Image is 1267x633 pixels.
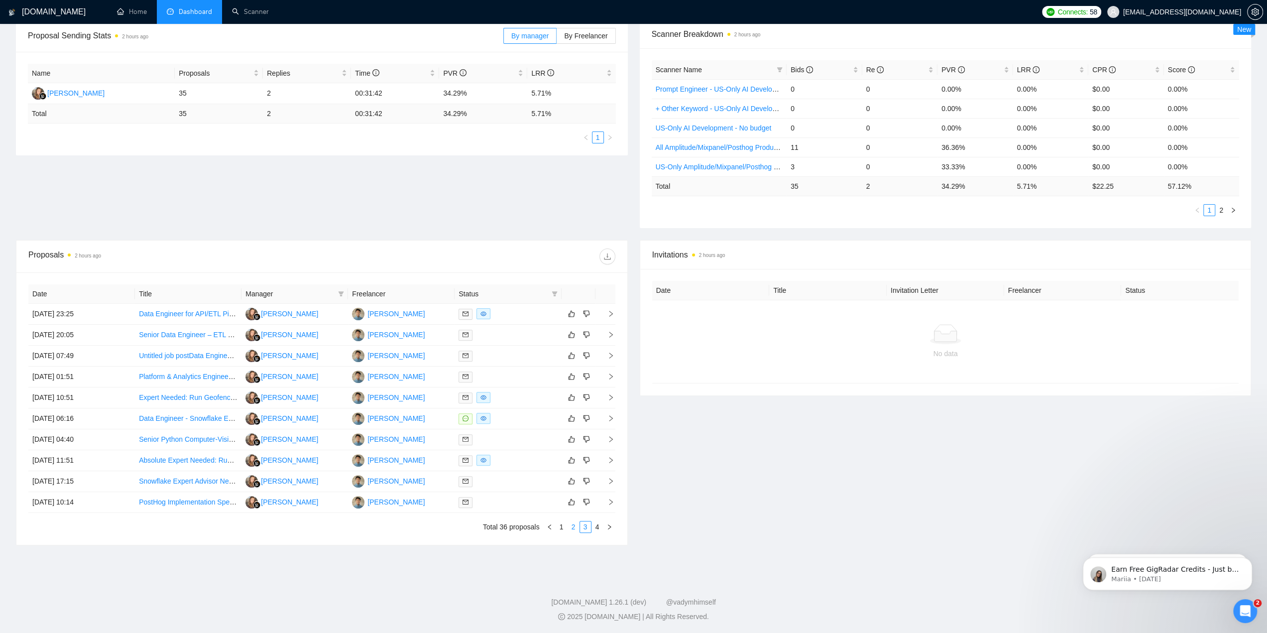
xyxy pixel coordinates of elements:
button: download [599,249,615,264]
a: Senior Python Computer-Vision (rPPG & MediaPipe) Engineer —Discovery Sprint (4 weeks) [139,435,423,443]
button: like [566,412,577,424]
span: dislike [583,456,590,464]
a: NK[PERSON_NAME] [245,351,318,359]
a: NK[PERSON_NAME] [245,456,318,464]
div: [PERSON_NAME] [261,434,318,445]
img: gigradar-bm.png [39,93,46,100]
span: dislike [583,498,590,506]
a: RT[PERSON_NAME] [352,414,425,422]
span: Dashboard [179,7,212,16]
li: Next Page [1227,204,1239,216]
li: Next Page [603,521,615,533]
td: 0.00% [1164,79,1240,99]
a: Untitled job postData Engineer / Analytics Engineer to Build Ecommerce Data Stack & Dashboards [139,352,443,360]
time: 2 hours ago [734,32,761,37]
span: mail [462,478,468,484]
span: Scanner Breakdown [652,28,1240,40]
img: RT [352,433,364,446]
th: Freelancer [1004,281,1122,300]
a: RT[PERSON_NAME] [352,435,425,443]
span: right [607,134,613,140]
span: Manager [245,288,334,299]
a: 1 [556,521,567,532]
td: 0.00% [1164,137,1240,157]
li: Next Page [604,131,616,143]
span: info-circle [460,69,466,76]
span: info-circle [1188,66,1195,73]
img: RT [352,496,364,508]
button: dislike [580,350,592,362]
a: RT[PERSON_NAME] [352,309,425,317]
span: LRR [531,69,554,77]
div: [PERSON_NAME] [367,392,425,403]
td: $0.00 [1088,99,1164,118]
span: dislike [583,331,590,339]
a: Data Engineer - Snowflake Expertise [139,414,253,422]
td: 0 [862,99,938,118]
a: 4 [592,521,603,532]
td: 34.29 % [937,176,1013,196]
a: RT[PERSON_NAME] [352,456,425,464]
span: right [1230,207,1236,213]
a: NK[PERSON_NAME] [245,414,318,422]
button: like [566,350,577,362]
a: RT[PERSON_NAME] [352,498,425,506]
button: setting [1247,4,1263,20]
td: 34.29% [439,83,527,104]
img: NK [245,308,258,320]
td: 36.36% [937,137,1013,157]
td: 0 [862,157,938,176]
span: dislike [583,477,590,485]
td: 0.00% [1013,157,1089,176]
button: dislike [580,329,592,341]
td: 0 [787,99,862,118]
th: Date [28,284,135,304]
td: 2 [263,83,351,104]
div: [PERSON_NAME] [367,497,425,507]
img: NK [245,391,258,404]
li: 1 [592,131,604,143]
a: 1 [592,132,603,143]
div: message notification from Mariia, 6w ago. Earn Free GigRadar Credits - Just by Sharing Your Story... [15,21,184,54]
button: like [566,475,577,487]
td: 0 [862,118,938,137]
img: gigradar-bm.png [253,334,260,341]
span: Proposals [179,68,251,79]
a: US-Only Amplitude/Mixpanel/Posthog Product Analytics [656,163,827,171]
span: like [568,331,575,339]
span: info-circle [547,69,554,76]
span: filter [550,286,560,301]
iframe: Intercom live chat [1233,599,1257,623]
img: Profile image for Mariia [22,30,38,46]
td: 2 [862,176,938,196]
td: 57.12 % [1164,176,1240,196]
li: 1 [556,521,568,533]
td: $0.00 [1088,137,1164,157]
button: dislike [580,433,592,445]
a: searchScanner [232,7,269,16]
a: RT[PERSON_NAME] [352,477,425,485]
a: NK[PERSON_NAME] [245,330,318,338]
img: gigradar-bm.png [253,397,260,404]
span: dislike [583,352,590,360]
th: Proposals [175,64,263,83]
span: PVR [941,66,965,74]
button: left [580,131,592,143]
td: 34.29 % [439,104,527,124]
img: NK [245,433,258,446]
button: left [544,521,556,533]
img: gigradar-bm.png [253,355,260,362]
td: 33.33% [937,157,1013,176]
span: mail [462,457,468,463]
a: Expert Needed: Run Geofencing & Meta Ad Campaign for Solar Conference [139,393,374,401]
button: like [566,308,577,320]
img: gigradar-bm.png [253,460,260,467]
td: 0.00% [937,118,1013,137]
button: like [566,433,577,445]
span: left [583,134,589,140]
td: 0.00% [1164,99,1240,118]
li: 1 [1203,204,1215,216]
td: 0.00% [1013,137,1089,157]
button: dislike [580,496,592,508]
span: mail [462,499,468,505]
